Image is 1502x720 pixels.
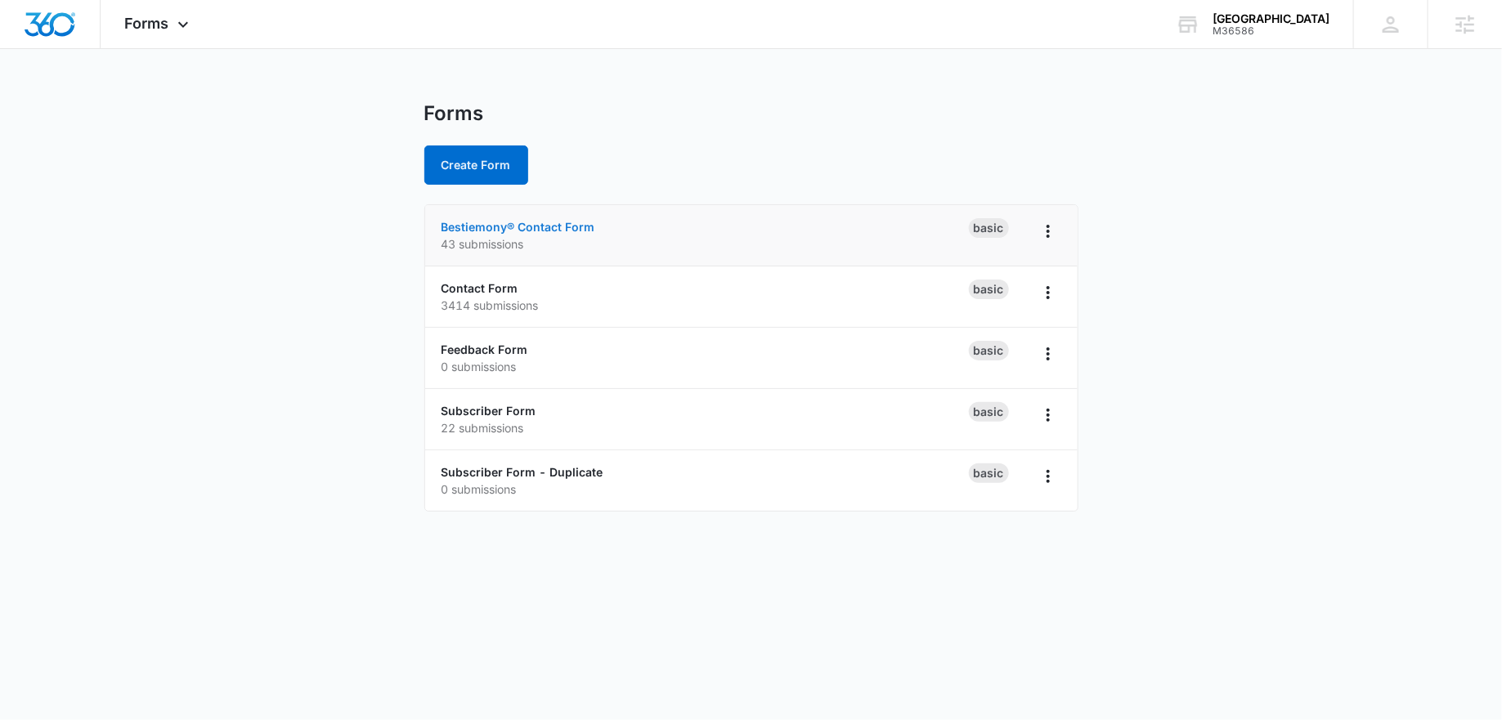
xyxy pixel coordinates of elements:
p: 3414 submissions [442,297,969,314]
a: Feedback Form [442,342,528,356]
div: Basic [969,280,1009,299]
button: Overflow Menu [1035,402,1061,428]
p: 43 submissions [442,235,969,253]
button: Overflow Menu [1035,463,1061,490]
div: account name [1213,12,1329,25]
div: account id [1213,25,1329,37]
button: Overflow Menu [1035,341,1061,367]
div: Basic [969,341,1009,360]
p: 22 submissions [442,419,969,436]
button: Overflow Menu [1035,218,1061,244]
div: Basic [969,402,1009,422]
a: Contact Form [442,281,518,295]
a: Bestiemony® Contact Form [442,220,595,234]
div: Basic [969,463,1009,483]
button: Overflow Menu [1035,280,1061,306]
a: Subscriber Form - Duplicate [442,465,603,479]
p: 0 submissions [442,481,969,498]
button: Create Form [424,145,528,185]
span: Forms [125,15,169,32]
a: Subscriber Form [442,404,536,418]
div: Basic [969,218,1009,238]
p: 0 submissions [442,358,969,375]
h1: Forms [424,101,484,126]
